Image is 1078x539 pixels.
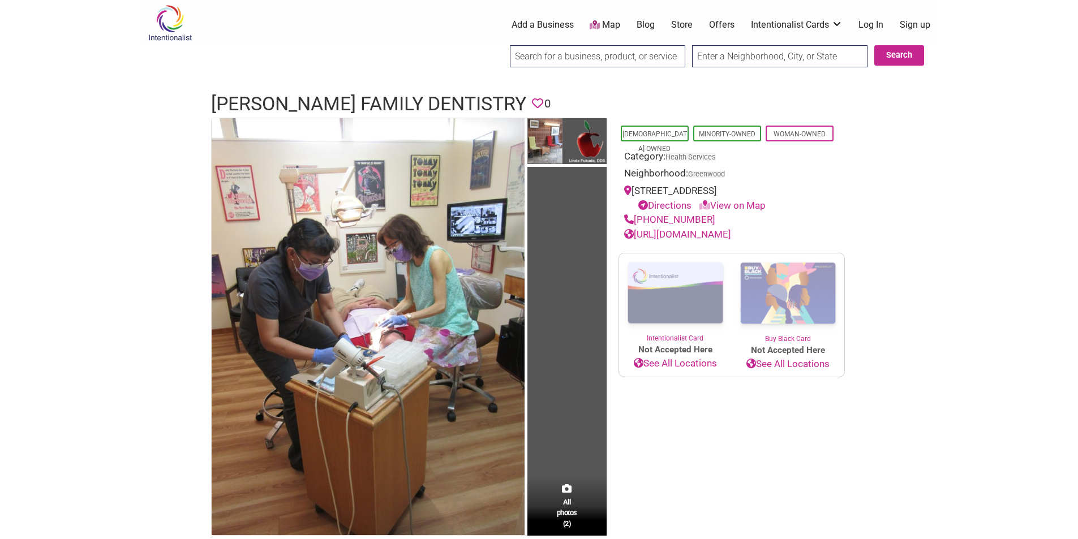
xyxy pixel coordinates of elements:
h1: [PERSON_NAME] Family Dentistry [211,90,526,118]
a: [PHONE_NUMBER] [624,214,715,225]
a: Directions [638,200,692,211]
img: Intentionalist [143,5,197,41]
img: Intentionalist Card [619,253,732,333]
a: Intentionalist Card [619,253,732,343]
a: Log In [858,19,883,31]
span: Not Accepted Here [732,344,844,357]
a: See All Locations [732,357,844,372]
span: Not Accepted Here [619,343,732,356]
a: Add a Business [512,19,574,31]
a: Offers [709,19,735,31]
a: [DEMOGRAPHIC_DATA]-Owned [622,130,687,153]
a: Store [671,19,693,31]
a: Intentionalist Cards [751,19,843,31]
a: [URL][DOMAIN_NAME] [624,228,731,240]
a: Blog [637,19,655,31]
a: See All Locations [619,356,732,371]
a: Sign up [900,19,930,31]
input: Search for a business, product, or service [510,45,685,67]
span: 0 [544,95,551,113]
a: Map [590,19,620,32]
div: [STREET_ADDRESS] [624,184,839,213]
div: Category: [624,149,839,167]
div: Neighborhood: [624,166,839,184]
button: Search [874,45,924,66]
a: Woman-Owned [774,130,826,138]
img: Buy Black Card [732,253,844,334]
a: Health Services [665,153,716,161]
input: Enter a Neighborhood, City, or State [692,45,867,67]
span: Greenwood [688,171,725,178]
a: Minority-Owned [699,130,755,138]
span: All photos (2) [557,497,577,529]
a: Buy Black Card [732,253,844,344]
a: View on Map [699,200,766,211]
